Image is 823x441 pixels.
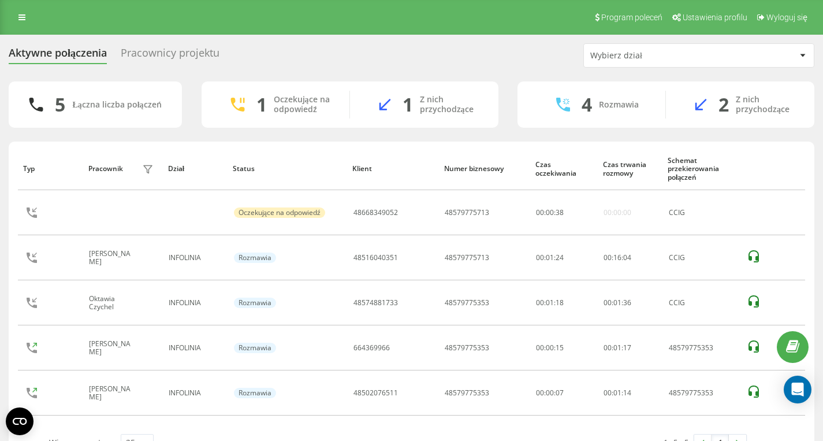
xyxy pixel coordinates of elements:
div: Rozmawia [234,253,276,263]
div: 1 [256,94,267,116]
span: 00 [604,343,612,353]
span: 01 [613,298,621,307]
div: Aktywne połączenia [9,47,107,65]
div: Dział [168,165,222,173]
span: 04 [623,253,631,262]
div: Schemat przekierowania połączeń [668,157,735,181]
div: 48516040351 [353,254,398,262]
div: 48574881733 [353,299,398,307]
div: Klient [352,165,433,173]
div: Pracownik [88,165,123,173]
span: 14 [623,388,631,398]
div: : : [604,299,631,307]
div: 48579775353 [445,344,489,352]
div: : : [604,344,631,352]
div: 1 [403,94,413,116]
div: [PERSON_NAME] [89,385,139,402]
span: 00 [604,298,612,307]
div: 00:01:24 [536,254,591,262]
div: 00:00:00 [604,209,631,217]
div: : : [604,389,631,397]
div: Rozmawia [234,343,276,353]
div: 48579775353 [445,389,489,397]
span: 36 [623,298,631,307]
div: 5 [55,94,65,116]
div: Czas oczekiwania [535,161,592,177]
div: Czas trwania rozmowy [603,161,657,177]
div: 48502076511 [353,389,398,397]
div: 48579775353 [445,299,489,307]
div: Łączna liczba połączeń [72,100,161,110]
span: 01 [613,388,621,398]
div: Rozmawia [234,388,276,398]
div: 2 [718,94,729,116]
div: [PERSON_NAME] [89,340,139,357]
div: INFOLINIA [169,389,221,397]
div: INFOLINIA [169,254,221,262]
div: Rozmawia [599,100,639,110]
div: Oktawia Czychel [89,295,139,312]
div: INFOLINIA [169,344,221,352]
div: 48579775713 [445,254,489,262]
div: : : [604,254,631,262]
div: Oczekujące na odpowiedź [234,207,325,218]
span: 01 [613,343,621,353]
div: [PERSON_NAME] [89,250,139,266]
div: CCIG [669,209,734,217]
span: 00 [604,253,612,262]
div: 00:00:15 [536,344,591,352]
span: Wyloguj się [766,13,807,22]
div: Z nich przychodzące [420,95,481,114]
div: Wybierz dział [590,51,728,61]
span: 38 [556,207,564,217]
div: 4 [582,94,592,116]
div: 00:01:18 [536,299,591,307]
span: 00 [546,207,554,217]
div: Rozmawia [234,298,276,308]
div: Status [233,165,342,173]
span: 00 [604,388,612,398]
span: Program poleceń [601,13,662,22]
span: 00 [536,207,544,217]
div: Z nich przychodzące [736,95,797,114]
div: Open Intercom Messenger [784,376,811,403]
div: 48668349052 [353,209,398,217]
div: 48579775353 [669,344,734,352]
div: Oczekujące na odpowiedź [274,95,332,114]
div: 00:00:07 [536,389,591,397]
div: 48579775713 [445,209,489,217]
div: 664369966 [353,344,390,352]
span: Ustawienia profilu [683,13,747,22]
div: INFOLINIA [169,299,221,307]
div: Pracownicy projektu [121,47,219,65]
div: : : [536,209,564,217]
span: 17 [623,343,631,353]
div: CCIG [669,299,734,307]
div: 48579775353 [669,389,734,397]
div: CCIG [669,254,734,262]
div: Numer biznesowy [444,165,524,173]
span: 16 [613,253,621,262]
button: Open CMP widget [6,407,33,435]
div: Typ [23,165,77,173]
